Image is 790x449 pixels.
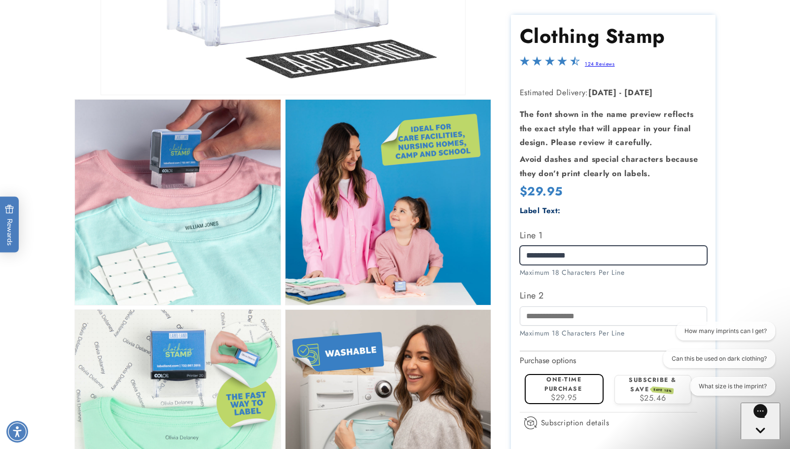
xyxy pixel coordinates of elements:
span: SAVE 15% [652,386,674,394]
iframe: Gorgias live chat messenger [741,403,780,439]
strong: [DATE] [588,87,617,98]
span: Rewards [5,205,14,246]
h1: Clothing Stamp [520,24,707,49]
div: Maximum 18 Characters Per Line [520,267,707,278]
label: Line 2 [520,288,707,303]
p: Estimated Delivery: [520,86,707,100]
strong: [DATE] [624,87,653,98]
label: Label Text: [520,205,561,216]
span: 4.4-star overall rating [520,59,580,71]
strong: - [619,87,622,98]
strong: Avoid dashes and special characters because they don’t print clearly on labels. [520,153,698,179]
span: $29.95 [520,183,563,200]
span: $29.95 [551,392,577,403]
label: Purchase options [520,355,576,366]
label: Line 1 [520,227,707,243]
span: Subscription details [541,417,610,429]
span: $25.46 [640,392,666,404]
label: One-time purchase [544,375,582,393]
a: 124 Reviews - open in a new tab [585,61,615,68]
label: Subscribe & save [629,375,677,394]
div: Accessibility Menu [6,421,28,443]
strong: The font shown in the name preview reflects the exact style that will appear in your final design... [520,109,694,149]
div: Maximum 18 Characters Per Line [520,328,707,338]
iframe: Gorgias live chat conversation starters [655,322,780,405]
